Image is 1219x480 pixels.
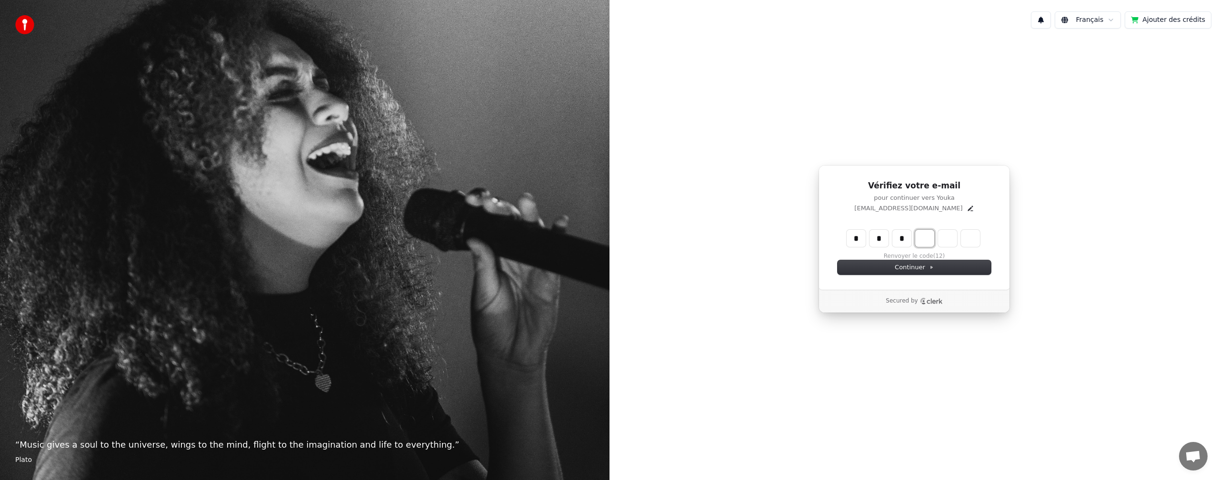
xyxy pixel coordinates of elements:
input: Digit 3 [892,230,911,247]
input: Digit 2 [869,230,889,247]
a: Clerk logo [920,298,943,304]
input: Digit 5 [938,230,957,247]
p: Secured by [886,297,918,305]
img: youka [15,15,34,34]
input: Digit 4 [915,230,934,247]
input: Enter verification code. Digit 1 [847,230,866,247]
p: “ Music gives a soul to the universe, wings to the mind, flight to the imagination and life to ev... [15,438,594,451]
p: pour continuer vers Youka [838,194,991,202]
span: Continuer [895,263,934,272]
button: Edit [967,205,974,212]
footer: Plato [15,455,594,465]
p: [EMAIL_ADDRESS][DOMAIN_NAME] [854,204,962,213]
button: Continuer [838,260,991,274]
input: Digit 6 [961,230,980,247]
a: Ouvrir le chat [1179,442,1208,470]
h1: Vérifiez votre e-mail [838,180,991,192]
button: Ajouter des crédits [1125,11,1211,29]
div: Verification code input [845,228,982,249]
